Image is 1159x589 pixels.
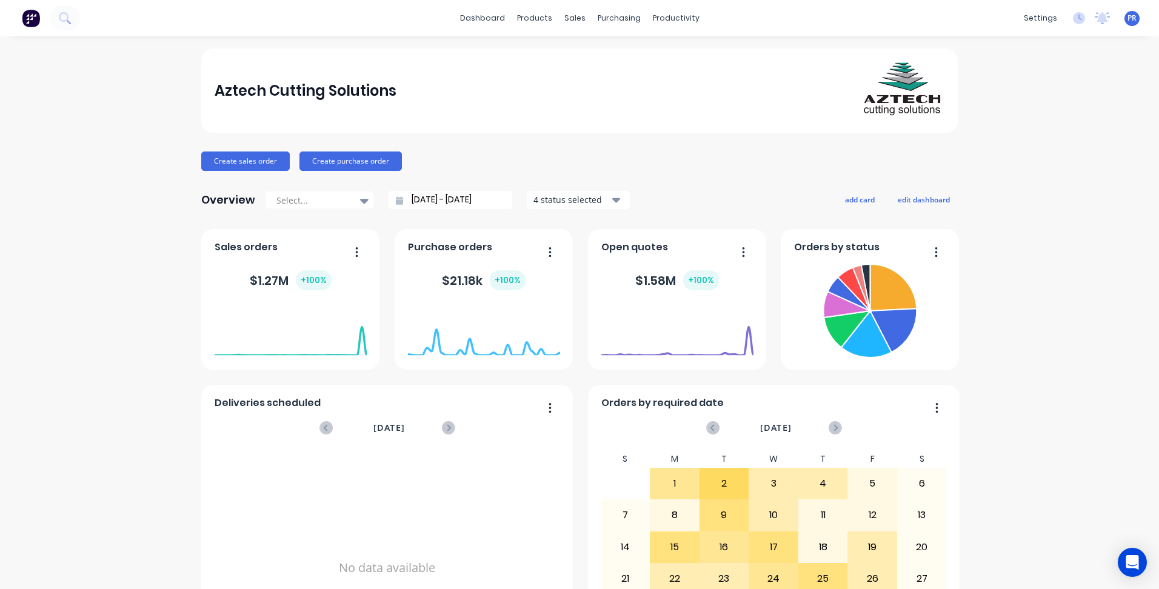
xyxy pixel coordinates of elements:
[860,48,944,133] img: Aztech Cutting Solutions
[647,9,706,27] div: productivity
[1127,13,1137,24] span: PR
[650,468,699,499] div: 1
[650,450,700,468] div: M
[201,151,290,171] button: Create sales order
[296,270,332,290] div: + 100 %
[749,500,798,530] div: 10
[898,532,946,562] div: 20
[799,468,847,499] div: 4
[897,450,947,468] div: S
[760,421,792,434] span: [DATE]
[848,532,897,562] div: 19
[749,468,798,499] div: 3
[798,450,848,468] div: T
[1018,9,1063,27] div: settings
[201,188,255,212] div: Overview
[601,450,650,468] div: S
[527,191,630,209] button: 4 status selected
[799,532,847,562] div: 18
[898,468,946,499] div: 6
[848,468,897,499] div: 5
[700,450,749,468] div: T
[373,421,405,434] span: [DATE]
[749,450,798,468] div: W
[700,500,749,530] div: 9
[700,532,749,562] div: 16
[511,9,558,27] div: products
[490,270,526,290] div: + 100 %
[847,450,897,468] div: F
[442,270,526,290] div: $ 21.18k
[215,79,396,103] div: Aztech Cutting Solutions
[1118,548,1147,577] div: Open Intercom Messenger
[890,191,958,207] button: edit dashboard
[650,500,699,530] div: 8
[408,240,492,255] span: Purchase orders
[700,468,749,499] div: 2
[799,500,847,530] div: 11
[215,240,278,255] span: Sales orders
[558,9,592,27] div: sales
[601,532,650,562] div: 14
[22,9,40,27] img: Factory
[898,500,946,530] div: 13
[592,9,647,27] div: purchasing
[299,151,402,171] button: Create purchase order
[749,532,798,562] div: 17
[683,270,719,290] div: + 100 %
[533,193,610,206] div: 4 status selected
[601,500,650,530] div: 7
[837,191,883,207] button: add card
[794,240,880,255] span: Orders by status
[848,500,897,530] div: 12
[454,9,511,27] a: dashboard
[650,532,699,562] div: 15
[250,270,332,290] div: $ 1.27M
[601,396,724,410] span: Orders by required date
[601,240,668,255] span: Open quotes
[635,270,719,290] div: $ 1.58M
